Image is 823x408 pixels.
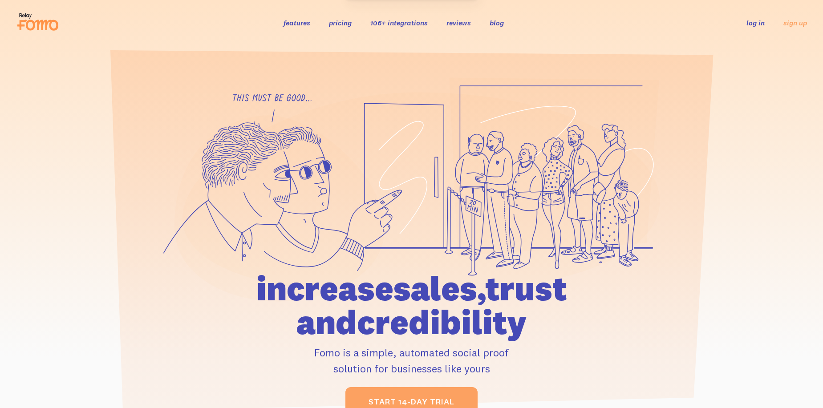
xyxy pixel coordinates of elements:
[206,271,618,339] h1: increase sales, trust and credibility
[783,18,807,28] a: sign up
[206,344,618,376] p: Fomo is a simple, automated social proof solution for businesses like yours
[490,18,504,27] a: blog
[370,18,428,27] a: 106+ integrations
[446,18,471,27] a: reviews
[746,18,765,27] a: log in
[329,18,352,27] a: pricing
[284,18,310,27] a: features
